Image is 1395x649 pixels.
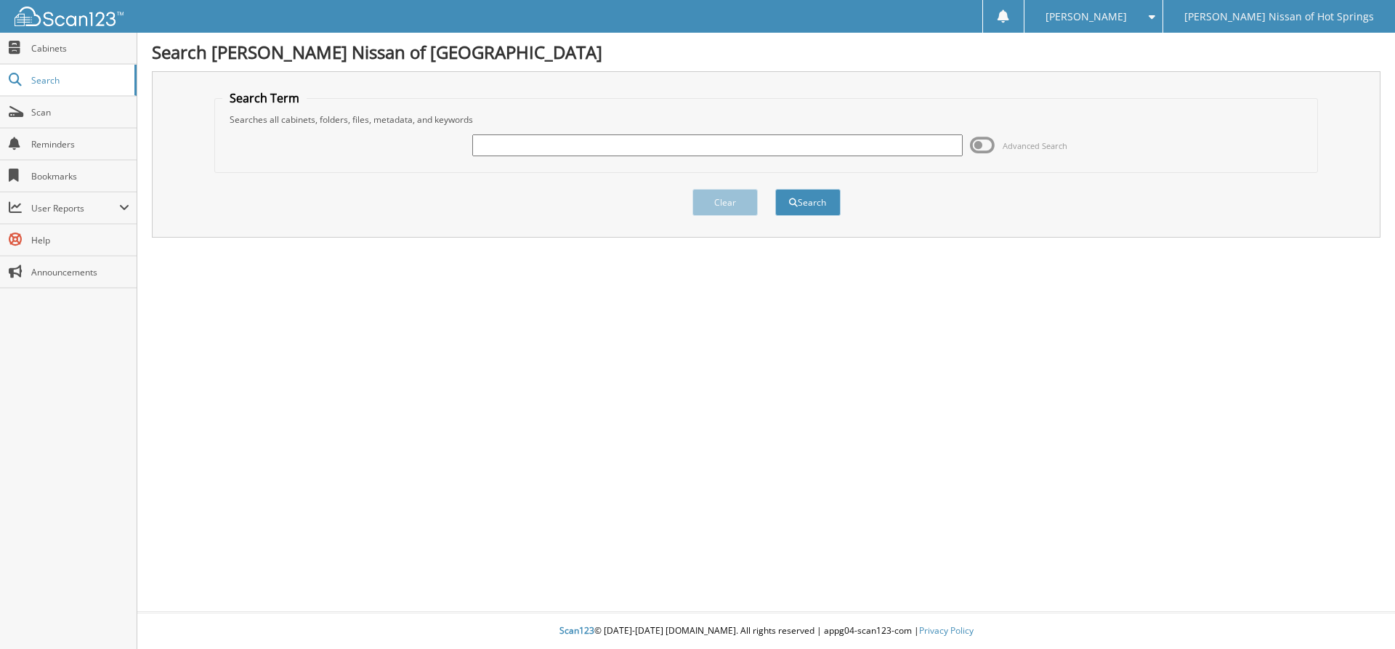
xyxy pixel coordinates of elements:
[31,42,129,55] span: Cabinets
[137,613,1395,649] div: © [DATE]-[DATE] [DOMAIN_NAME]. All rights reserved | appg04-scan123-com |
[1184,12,1374,21] span: [PERSON_NAME] Nissan of Hot Springs
[1003,140,1067,151] span: Advanced Search
[692,189,758,216] button: Clear
[559,624,594,637] span: Scan123
[31,106,129,118] span: Scan
[31,202,119,214] span: User Reports
[775,189,841,216] button: Search
[31,266,129,278] span: Announcements
[31,234,129,246] span: Help
[31,74,127,86] span: Search
[31,138,129,150] span: Reminders
[222,90,307,106] legend: Search Term
[15,7,124,26] img: scan123-logo-white.svg
[1322,579,1395,649] iframe: Chat Widget
[1046,12,1127,21] span: [PERSON_NAME]
[31,170,129,182] span: Bookmarks
[222,113,1311,126] div: Searches all cabinets, folders, files, metadata, and keywords
[919,624,974,637] a: Privacy Policy
[152,40,1380,64] h1: Search [PERSON_NAME] Nissan of [GEOGRAPHIC_DATA]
